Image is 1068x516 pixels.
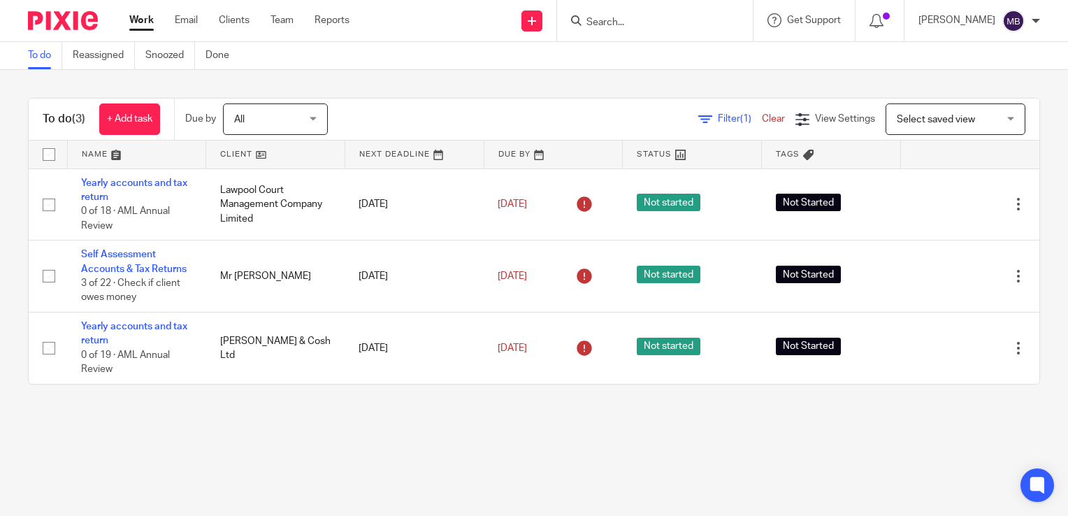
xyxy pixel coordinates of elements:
p: Due by [185,112,216,126]
td: [DATE] [345,241,484,313]
span: 0 of 19 · AML Annual Review [81,350,170,375]
a: Reassigned [73,42,135,69]
input: Search [585,17,711,29]
span: Not started [637,266,700,283]
img: Pixie [28,11,98,30]
td: [DATE] [345,169,484,241]
a: Reports [315,13,349,27]
span: Not Started [776,266,841,283]
a: Yearly accounts and tax return [81,178,187,202]
td: Mr [PERSON_NAME] [206,241,345,313]
span: View Settings [815,114,875,124]
a: To do [28,42,62,69]
a: Self Assessment Accounts & Tax Returns [81,250,187,273]
span: Not Started [776,194,841,211]
img: svg%3E [1002,10,1025,32]
span: Select saved view [897,115,975,124]
span: (1) [740,114,751,124]
td: [DATE] [345,313,484,384]
a: Done [205,42,240,69]
a: Team [270,13,294,27]
td: [PERSON_NAME] & Cosh Ltd [206,313,345,384]
a: + Add task [99,103,160,135]
a: Clients [219,13,250,27]
span: Not started [637,338,700,355]
span: Get Support [787,15,841,25]
a: Work [129,13,154,27]
td: Lawpool Court Management Company Limited [206,169,345,241]
h1: To do [43,112,85,127]
span: Tags [776,150,800,158]
span: (3) [72,113,85,124]
span: Not Started [776,338,841,355]
span: 0 of 18 · AML Annual Review [81,206,170,231]
span: [DATE] [498,271,527,281]
a: Clear [762,114,785,124]
a: Email [175,13,198,27]
span: Not started [637,194,700,211]
a: Snoozed [145,42,195,69]
span: Filter [718,114,762,124]
span: 3 of 22 · Check if client owes money [81,278,180,303]
span: All [234,115,245,124]
span: [DATE] [498,199,527,209]
a: Yearly accounts and tax return [81,322,187,345]
span: [DATE] [498,343,527,353]
p: [PERSON_NAME] [918,13,995,27]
